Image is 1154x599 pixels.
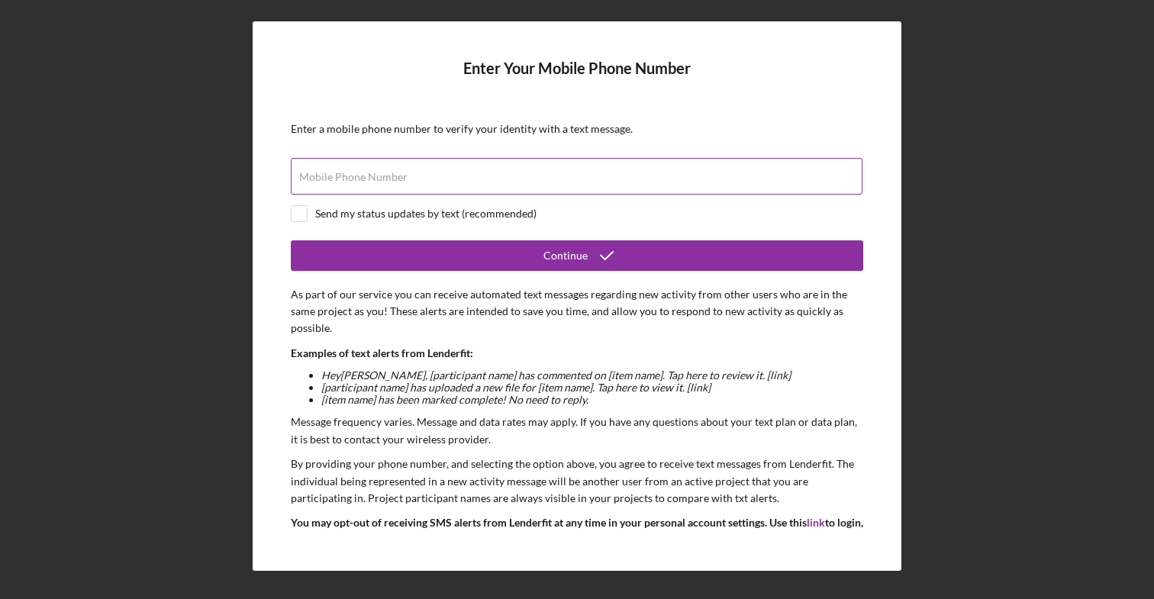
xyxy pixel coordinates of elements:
p: You may opt-out of receiving SMS alerts from Lenderfit at any time in your personal account setti... [291,514,863,583]
h4: Enter Your Mobile Phone Number [291,60,863,100]
a: link [807,516,825,529]
div: Send my status updates by text (recommended) [315,208,537,220]
div: Continue [543,240,588,271]
li: Hey [PERSON_NAME] , [participant name] has commented on [item name]. Tap here to review it. [link] [321,369,863,382]
li: [item name] has been marked complete! No need to reply. [321,394,863,406]
li: [participant name] has uploaded a new file for [item name]. Tap here to view it. [link] [321,382,863,394]
button: Continue [291,240,863,271]
p: As part of our service you can receive automated text messages regarding new activity from other ... [291,286,863,337]
div: Enter a mobile phone number to verify your identity with a text message. [291,123,863,135]
p: Examples of text alerts from Lenderfit: [291,345,863,362]
p: Message frequency varies. Message and data rates may apply. If you have any questions about your ... [291,414,863,448]
p: By providing your phone number, and selecting the option above, you agree to receive text message... [291,456,863,507]
label: Mobile Phone Number [299,171,408,183]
